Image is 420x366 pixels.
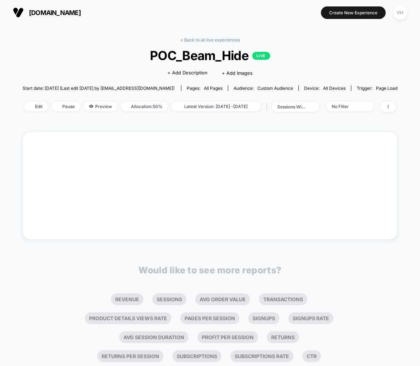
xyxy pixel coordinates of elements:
[172,350,221,362] li: Subscriptions
[29,9,81,16] span: [DOMAIN_NAME]
[321,6,386,19] button: Create New Experience
[252,52,270,60] p: LIVE
[180,312,239,324] li: Pages Per Session
[23,86,175,91] span: Start date: [DATE] (Last edit [DATE] by [EMAIL_ADDRESS][DOMAIN_NAME])
[248,312,279,324] li: Signups
[195,293,250,305] li: Avg Order Value
[171,102,261,111] span: Latest Version: [DATE] - [DATE]
[357,86,397,91] div: Trigger:
[13,7,24,18] img: Visually logo
[257,86,293,91] span: Custom Audience
[97,350,163,362] li: Returns Per Session
[332,104,360,109] div: No Filter
[138,265,282,275] p: Would like to see more reports?
[391,5,409,20] button: VH
[259,293,307,305] li: Transactions
[187,86,223,91] div: Pages:
[288,312,333,324] li: Signups Rate
[323,86,346,91] span: all devices
[298,86,351,91] span: Device:
[41,48,379,63] span: POC_Beam_Hide
[267,331,299,343] li: Returns
[119,331,189,343] li: Avg Session Duration
[204,86,223,91] span: all pages
[85,312,171,324] li: Product Details Views Rate
[167,69,207,77] span: + Add Description
[152,293,186,305] li: Sessions
[302,350,321,362] li: Ctr
[222,70,253,76] span: + Add Images
[11,7,83,18] button: [DOMAIN_NAME]
[52,102,80,111] span: Pause
[264,102,272,112] span: |
[24,102,48,111] span: Edit
[121,102,168,111] span: Allocation: 50%
[277,104,306,109] div: sessions with impression
[197,331,258,343] li: Profit Per Session
[230,350,293,362] li: Subscriptions Rate
[234,86,293,91] div: Audience:
[376,86,397,91] span: Page Load
[393,6,407,20] div: VH
[111,293,143,305] li: Revenue
[84,102,117,111] span: Preview
[180,37,240,43] a: < Back to all live experiences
